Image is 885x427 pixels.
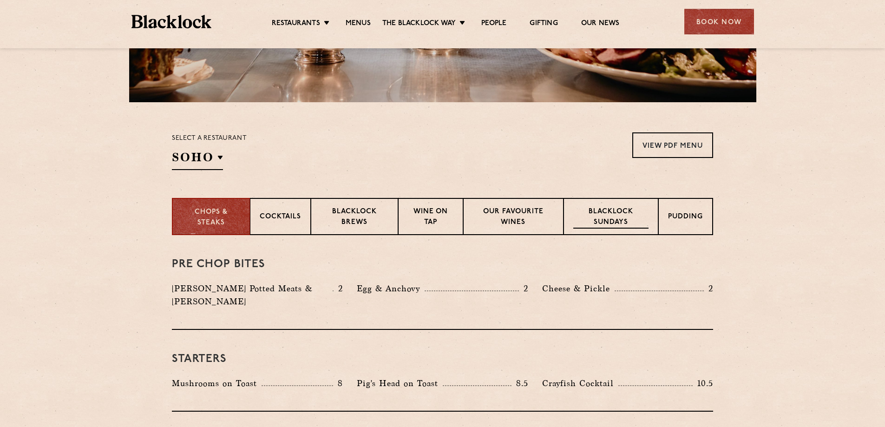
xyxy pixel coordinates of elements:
p: Mushrooms on Toast [172,377,262,390]
h3: Pre Chop Bites [172,258,713,270]
a: People [481,19,506,29]
p: Chops & Steaks [182,207,240,228]
p: 2 [704,282,713,295]
div: Book Now [684,9,754,34]
p: Our favourite wines [473,207,553,229]
p: Pudding [668,212,703,223]
p: 10.5 [693,377,713,389]
p: 8.5 [511,377,528,389]
p: 8 [333,377,343,389]
p: Pig's Head on Toast [357,377,443,390]
h2: SOHO [172,149,223,170]
p: [PERSON_NAME] Potted Meats & [PERSON_NAME] [172,282,333,308]
p: 2 [334,282,343,295]
a: Gifting [530,19,557,29]
a: View PDF Menu [632,132,713,158]
p: Crayfish Cocktail [542,377,618,390]
a: Restaurants [272,19,320,29]
img: BL_Textured_Logo-footer-cropped.svg [131,15,212,28]
p: Blacklock Brews [321,207,388,229]
a: The Blacklock Way [382,19,456,29]
a: Our News [581,19,620,29]
p: Egg & Anchovy [357,282,425,295]
a: Menus [346,19,371,29]
p: Select a restaurant [172,132,247,145]
p: Blacklock Sundays [573,207,649,229]
p: Wine on Tap [408,207,453,229]
p: 2 [519,282,528,295]
p: Cocktails [260,212,301,223]
h3: Starters [172,353,713,365]
p: Cheese & Pickle [542,282,615,295]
